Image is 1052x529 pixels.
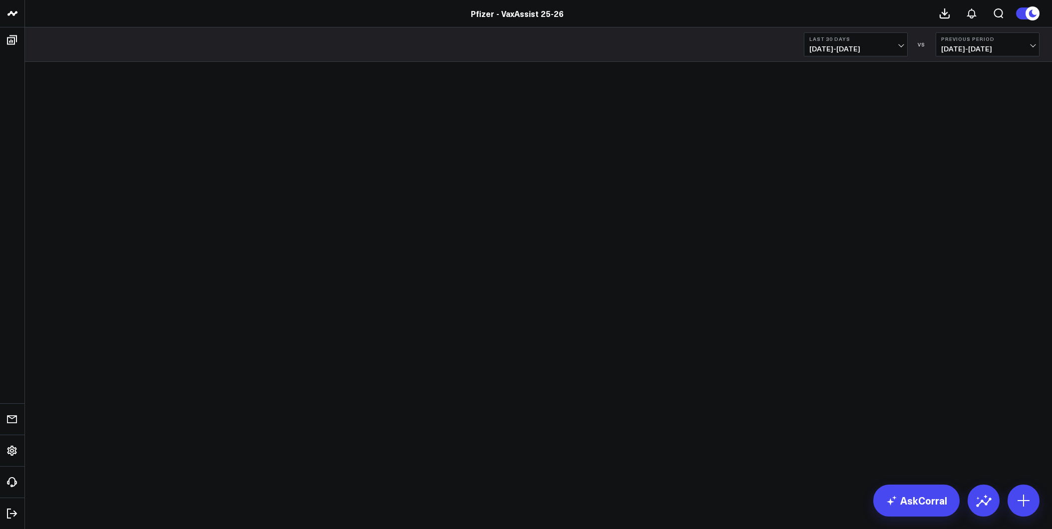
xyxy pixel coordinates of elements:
span: [DATE] - [DATE] [809,45,902,53]
a: Pfizer - VaxAssist 25-26 [471,8,564,19]
button: Previous Period[DATE]-[DATE] [936,32,1040,56]
span: [DATE] - [DATE] [941,45,1034,53]
div: VS [913,41,931,47]
b: Previous Period [941,36,1034,42]
button: Last 30 Days[DATE]-[DATE] [804,32,908,56]
b: Last 30 Days [809,36,902,42]
a: AskCorral [873,485,960,517]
